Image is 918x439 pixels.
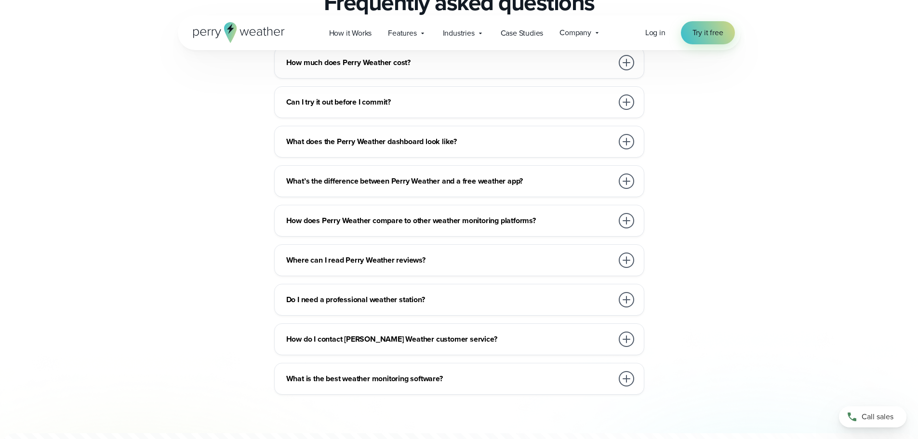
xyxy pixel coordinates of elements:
h3: What does the Perry Weather dashboard look like? [286,136,613,147]
a: Case Studies [492,23,552,43]
span: Industries [443,27,475,39]
h3: What’s the difference between Perry Weather and a free weather app? [286,175,613,187]
span: Company [559,27,591,39]
a: Call sales [839,406,906,427]
span: How it Works [329,27,372,39]
span: Log in [645,27,665,38]
h3: Do I need a professional weather station? [286,294,613,306]
h3: How does Perry Weather compare to other weather monitoring platforms? [286,215,613,226]
a: Log in [645,27,665,39]
h3: How do I contact [PERSON_NAME] Weather customer service? [286,333,613,345]
span: Features [388,27,416,39]
h3: Where can I read Perry Weather reviews? [286,254,613,266]
span: Try it free [692,27,723,39]
span: Case Studies [501,27,544,39]
h3: What is the best weather monitoring software? [286,373,613,385]
a: How it Works [321,23,380,43]
h3: How much does Perry Weather cost? [286,57,613,68]
span: Call sales [862,411,893,423]
h3: Can I try it out before I commit? [286,96,613,108]
a: Try it free [681,21,735,44]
